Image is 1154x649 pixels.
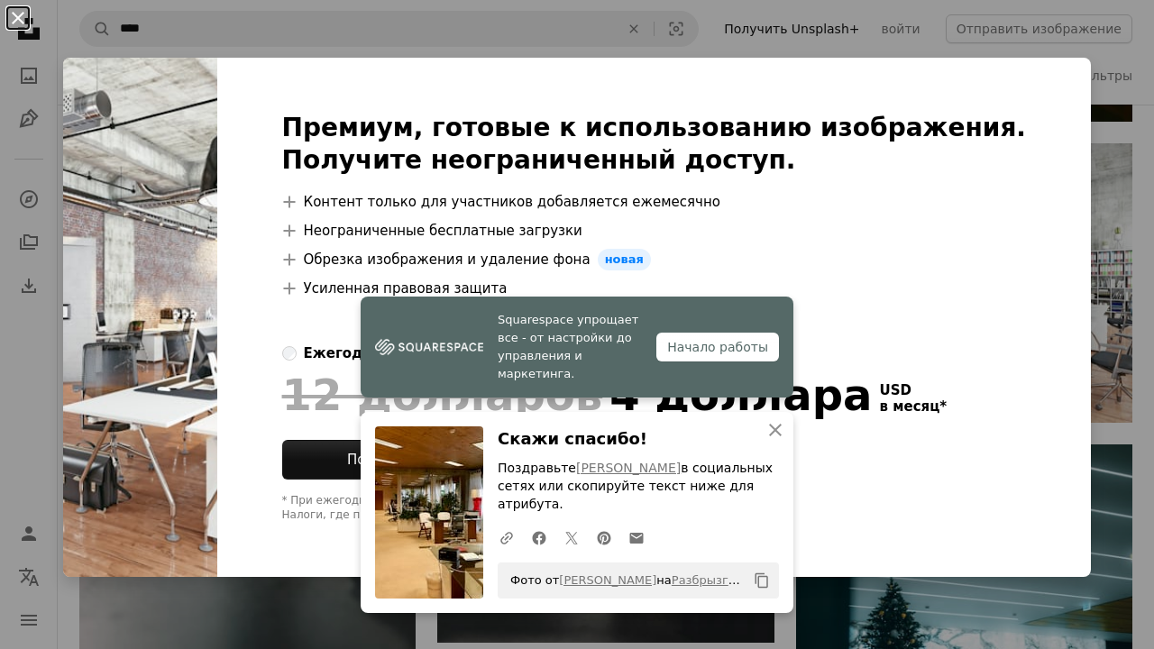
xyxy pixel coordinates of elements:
[746,565,777,596] button: Скопировать в буфер обмена
[588,519,620,555] a: Поделиться на Pinterest
[672,573,764,587] a: Разбрызгивать
[282,346,297,361] input: ЕжегодноСо скидкой66%
[282,440,562,480] button: ПолучитьUnsplash+
[880,398,948,415] span: в месяц *
[282,494,1026,523] div: * При ежегодной оплате счет авансом составляет 48 долларов США Налоги, где применимо. Обновляется...
[63,58,217,577] img: premium_photo-1661964127131-e867864a8f83
[501,566,746,595] span: Фото от на
[304,343,381,364] div: Ежегодно
[559,573,656,587] a: [PERSON_NAME]
[880,382,948,398] span: USD
[282,249,1026,270] li: Обрезка изображения и удаление фона
[498,460,779,514] p: Поздравьте в социальных сетях или скопируйте текст ниже для атрибута.
[498,311,642,383] span: Squarespace упрощает все - от настройки до управления и маркетинга.
[555,519,588,555] a: Поделиться в Twitter
[282,278,1026,299] li: Усиленная правовая защита
[282,371,603,418] span: 12 долларов
[282,220,1026,242] li: Неограниченные бесплатные загрузки
[361,297,793,398] a: Squarespace упрощает все - от настройки до управления и маркетинга.Начало работы
[375,334,483,361] img: file-1747939142011-51e5cc87e3c9
[282,371,873,418] div: 4 доллара
[598,249,651,270] span: новая
[498,426,779,452] h3: Скажи спасибо!
[282,112,1026,177] h2: Премиум, готовые к использованию изображения. Получите неограниченный доступ.
[620,519,653,555] a: Поделиться по электронной почте
[523,519,555,555] a: Поделиться в Facebook
[576,461,681,475] a: [PERSON_NAME]
[656,333,779,361] div: Начало работы
[282,191,1026,213] li: Контент только для участников добавляется ежемесячно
